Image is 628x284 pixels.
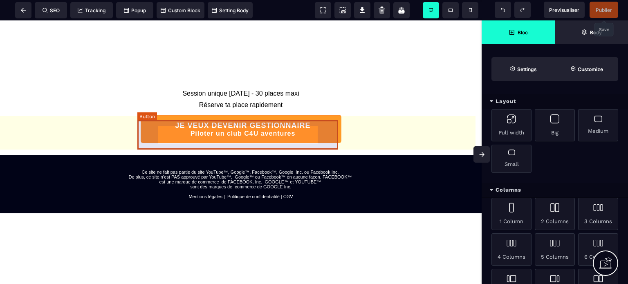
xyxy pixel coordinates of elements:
[578,109,618,141] div: Medium
[578,198,618,230] div: 3 Columns
[596,7,612,13] span: Publier
[555,20,628,44] span: Open Layer Manager
[518,29,528,36] strong: Bloc
[535,233,575,266] div: 5 Columns
[549,7,579,13] span: Previsualiser
[535,198,575,230] div: 2 Columns
[161,7,200,13] span: Custom Block
[555,57,618,81] span: Open Style Manager
[578,233,618,266] div: 6 Columns
[482,183,628,198] div: Columns
[491,145,532,173] div: Small
[544,2,585,18] span: Preview
[491,198,532,230] div: 1 Column
[334,2,351,18] span: Screenshot
[491,109,532,141] div: Full width
[78,7,105,13] span: Tracking
[124,7,146,13] span: Popup
[590,29,602,36] strong: Body
[482,94,628,109] div: Layout
[535,109,575,141] div: Big
[578,66,603,72] strong: Customize
[141,94,341,123] button: JE VEUX DEVENIR GESTIONNAIREPiloter un club C4U aventures
[124,147,357,181] text: Ce site ne fait pas partie du site YouTube™, Google™, Facebook™, Google Inc. ou Facebook Inc. De ...
[491,233,532,266] div: 4 Columns
[315,2,331,18] span: View components
[482,20,555,44] span: Open Blocks
[212,7,249,13] span: Setting Body
[517,66,537,72] strong: Settings
[43,7,60,13] span: SEO
[491,57,555,81] span: Settings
